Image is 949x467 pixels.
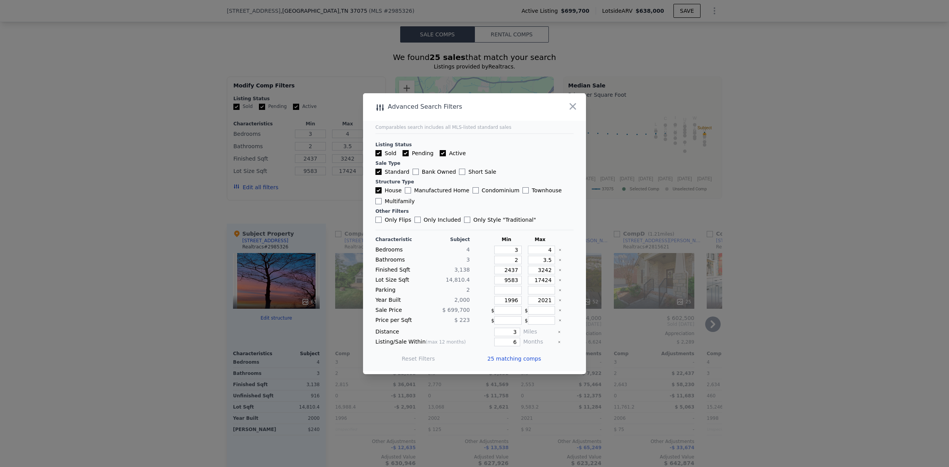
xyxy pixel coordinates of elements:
div: Parking [375,286,421,294]
div: $ [491,316,522,325]
label: Pending [403,149,433,157]
div: Miles [523,328,555,336]
input: Standard [375,169,382,175]
span: $ 223 [454,317,470,323]
div: Year Built [375,296,421,304]
button: Clear [558,330,561,334]
div: Subject [424,236,470,243]
div: Listing/Sale Within [375,338,470,346]
button: Clear [558,289,562,292]
input: Bank Owned [413,169,419,175]
label: Active [440,149,466,157]
span: 14,810.4 [446,277,470,283]
label: House [375,186,402,194]
div: Listing Status [375,142,574,148]
button: Clear [558,258,562,262]
div: Distance [375,328,470,336]
input: Pending [403,150,409,156]
input: Sold [375,150,382,156]
div: Structure Type [375,179,574,185]
div: Comparables search includes all MLS-listed standard sales [375,124,574,130]
input: Active [440,150,446,156]
button: Clear [558,319,562,322]
input: Only Style "Traditional" [464,217,470,223]
button: Clear [558,269,562,272]
label: Standard [375,168,409,176]
label: Condominium [473,186,519,194]
div: $ [491,306,522,315]
label: Bank Owned [413,168,456,176]
label: Only Included [415,216,461,224]
div: Price per Sqft [375,316,421,325]
span: $ 699,700 [442,307,470,313]
span: 4 [466,246,470,253]
label: Only Style " Traditional " [464,216,536,224]
label: Short Sale [459,168,496,176]
div: Other Filters [375,208,574,214]
button: Clear [558,248,562,251]
span: 2,000 [454,297,470,303]
input: Only Flips [375,217,382,223]
label: Multifamily [375,197,415,205]
label: Sold [375,149,396,157]
span: 25 matching comps [487,355,541,363]
div: $ [525,316,555,325]
button: Reset [402,355,435,363]
input: Townhouse [522,187,529,193]
button: Clear [558,279,562,282]
div: Min [491,236,522,243]
input: Multifamily [375,198,382,204]
input: Condominium [473,187,479,193]
div: $ [525,306,555,315]
button: Clear [558,340,561,344]
div: Months [523,338,555,346]
span: 3,138 [454,267,470,273]
div: Advanced Search Filters [363,101,541,112]
div: Characteristic [375,236,421,243]
input: Only Included [415,217,421,223]
div: Sale Price [375,306,421,315]
input: Short Sale [459,169,465,175]
div: Max [525,236,555,243]
div: Bathrooms [375,256,421,264]
label: Manufactured Home [405,186,469,194]
button: Clear [558,309,562,312]
span: (max 12 months) [426,339,466,345]
label: Townhouse [522,186,562,194]
div: Bedrooms [375,246,421,254]
div: Lot Size Sqft [375,276,421,284]
div: Sale Type [375,160,574,166]
span: 2 [466,287,470,293]
div: Finished Sqft [375,266,421,274]
input: Manufactured Home [405,187,411,193]
button: Clear [558,299,562,302]
label: Only Flips [375,216,411,224]
span: 3 [466,257,470,263]
input: House [375,187,382,193]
